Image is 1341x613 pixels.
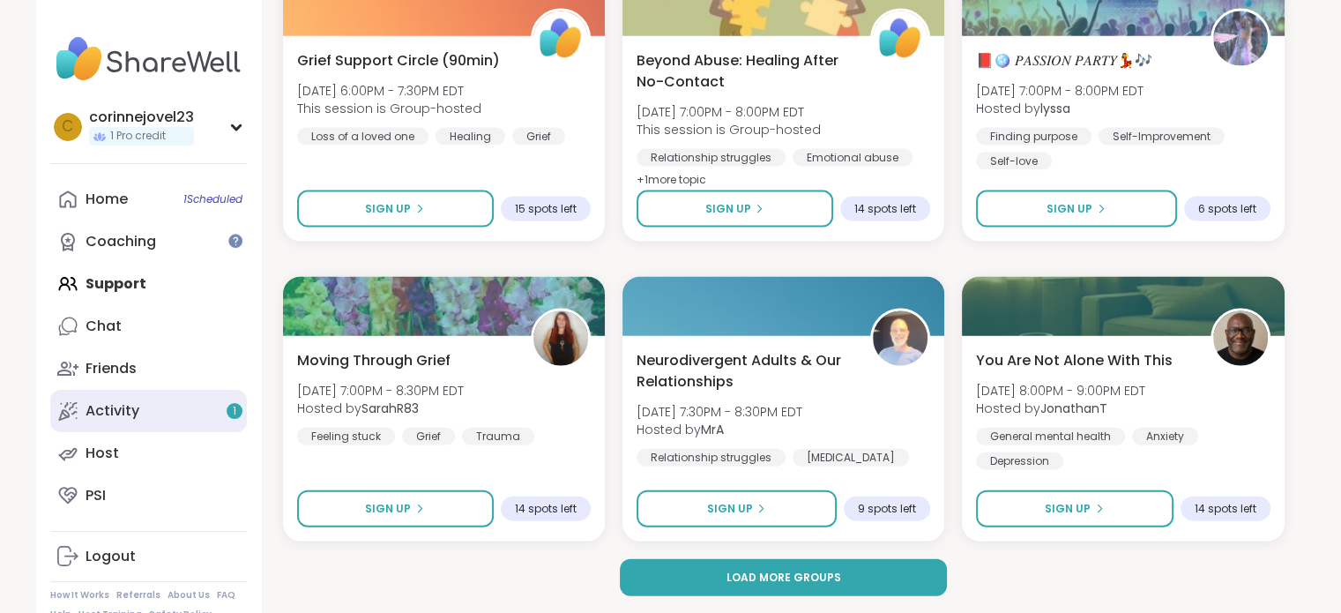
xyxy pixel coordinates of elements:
div: Emotional abuse [793,149,913,167]
div: Friends [86,359,137,378]
span: Sign Up [706,501,752,517]
a: Home1Scheduled [50,178,247,221]
a: About Us [168,589,210,602]
div: PSI [86,486,106,505]
span: [DATE] 8:00PM - 9:00PM EDT [976,382,1145,400]
span: 14 spots left [515,502,577,516]
div: corinnejovel23 [89,108,194,127]
a: PSI [50,475,247,517]
div: Self-Improvement [1099,128,1225,146]
span: You Are Not Alone With This [976,350,1173,371]
span: 9 spots left [858,502,916,516]
div: Activity [86,401,139,421]
span: 📕🪩 𝑃𝐴𝑆𝑆𝐼𝑂𝑁 𝑃𝐴𝑅𝑇𝑌💃🎶 [976,50,1152,71]
img: ShareWell Nav Logo [50,28,247,90]
img: MrA [873,311,928,366]
b: lyssa [1040,100,1070,117]
a: Activity1 [50,390,247,432]
span: This session is Group-hosted [297,100,481,117]
span: This session is Group-hosted [637,121,821,138]
a: Friends [50,348,247,390]
div: Self-love [976,153,1052,170]
div: Finding purpose [976,128,1091,146]
a: FAQ [217,589,235,602]
div: [MEDICAL_DATA] [793,449,909,467]
span: Hosted by [976,400,1145,417]
span: Sign Up [1045,501,1091,517]
a: Referrals [116,589,160,602]
div: Anxiety [1132,428,1198,445]
div: Grief [402,428,455,445]
span: 1 Pro credit [110,129,166,144]
div: Loss of a loved one [297,128,428,146]
div: General mental health [976,428,1125,445]
a: Logout [50,535,247,578]
div: Trauma [462,428,534,445]
span: [DATE] 7:30PM - 8:30PM EDT [637,403,802,421]
img: JonathanT [1213,311,1268,366]
span: Sign Up [704,201,750,217]
div: Relationship struggles [637,449,786,467]
span: Neurodivergent Adults & Our Relationships [637,350,851,392]
div: Chat [86,317,122,336]
span: 15 spots left [515,202,577,216]
div: Home [86,190,128,209]
span: [DATE] 6:00PM - 7:30PM EDT [297,82,481,100]
div: Depression [976,452,1063,470]
button: Sign Up [637,191,833,228]
span: Sign Up [365,201,411,217]
span: 14 spots left [854,202,916,216]
a: Coaching [50,221,247,263]
span: Moving Through Grief [297,350,451,371]
button: Sign Up [976,191,1176,228]
span: [DATE] 7:00PM - 8:00PM EDT [976,82,1144,100]
span: 1 [233,404,236,419]
img: lyssa [1213,11,1268,66]
span: c [62,116,73,138]
div: Grief [512,128,565,146]
span: Load more groups [726,570,840,586]
b: SarahR83 [361,400,419,417]
a: Host [50,432,247,475]
span: Beyond Abuse: Healing After No-Contact [637,50,851,93]
img: ShareWell [533,11,588,66]
span: 6 spots left [1198,202,1256,216]
button: Sign Up [297,191,494,228]
span: Hosted by [976,100,1144,117]
div: Coaching [86,232,156,251]
button: Sign Up [637,490,837,527]
button: Load more groups [620,559,947,596]
button: Sign Up [297,490,494,527]
span: 14 spots left [1195,502,1256,516]
span: [DATE] 7:00PM - 8:00PM EDT [637,103,821,121]
div: Relationship struggles [637,149,786,167]
b: MrA [701,421,724,438]
b: JonathanT [1040,400,1107,417]
img: SarahR83 [533,311,588,366]
img: ShareWell [873,11,928,66]
span: Sign Up [365,501,411,517]
span: Hosted by [637,421,802,438]
span: Grief Support Circle (90min) [297,50,500,71]
button: Sign Up [976,490,1173,527]
a: Chat [50,305,247,348]
iframe: Spotlight [228,234,242,248]
span: Hosted by [297,400,464,417]
div: Host [86,444,119,463]
span: Sign Up [1047,201,1092,217]
div: Healing [436,128,505,146]
span: 1 Scheduled [183,192,242,206]
a: How It Works [50,589,109,602]
span: [DATE] 7:00PM - 8:30PM EDT [297,382,464,400]
div: Logout [86,547,136,566]
div: Feeling stuck [297,428,395,445]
